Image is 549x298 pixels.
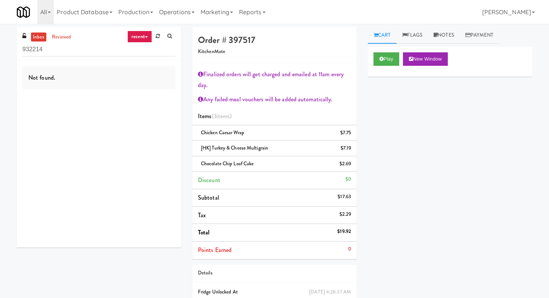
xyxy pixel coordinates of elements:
[31,33,46,42] a: inbox
[340,128,351,138] div: $7.75
[373,52,399,66] button: Play
[198,94,351,105] div: Any failed meal vouchers will be added automatically.
[309,288,351,297] div: [DATE] 4:28:37 AM
[198,288,351,297] div: Fridge Unlocked At
[198,268,351,278] div: Details
[198,193,219,202] span: Subtotal
[198,69,351,91] div: Finalized orders will get charged and emailed at 11am every day.
[403,52,448,66] button: New Window
[339,210,351,219] div: $2.29
[428,27,460,44] a: Notes
[348,245,351,254] div: 0
[201,160,254,167] span: Chocolate Chip Loaf Cake
[198,49,351,55] h5: KitchenMate
[201,129,244,136] span: Chicken Caesar Wrap
[198,35,351,45] h4: Order # 397517
[217,112,230,120] ng-pluralize: items
[198,176,220,184] span: Discount
[341,144,351,153] div: $7.19
[50,33,73,42] a: reviewed
[198,211,206,219] span: Tax
[338,192,351,202] div: $17.63
[17,6,30,19] img: Micromart
[198,112,232,120] span: Items
[201,144,268,151] span: [HK] Turkey & Cheese Multigrain
[397,27,428,44] a: Flags
[127,31,152,43] a: recent
[368,27,397,44] a: Cart
[339,159,351,169] div: $2.69
[198,246,232,254] span: Points Earned
[212,112,232,120] span: (3 )
[198,228,210,237] span: Total
[337,227,351,236] div: $19.92
[345,175,351,184] div: $0
[460,27,499,44] a: Payment
[28,73,55,82] span: Not found.
[22,43,176,56] input: Search vision orders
